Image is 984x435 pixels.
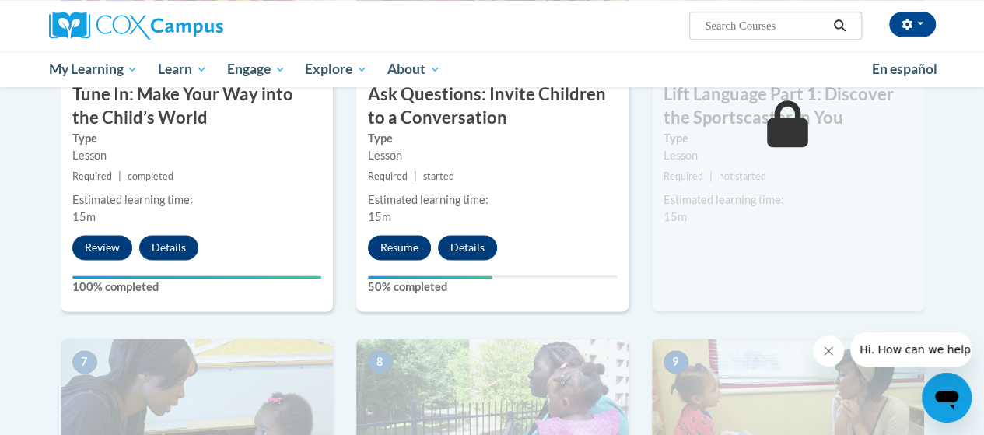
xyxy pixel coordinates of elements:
a: My Learning [39,51,149,87]
h3: Tune In: Make Your Way into the Child’s World [61,82,333,131]
div: Your progress [72,275,321,279]
button: Search [828,16,851,35]
a: Learn [148,51,217,87]
span: My Learning [48,60,138,79]
h3: Lift Language Part 1: Discover the Sportscaster in You [652,82,924,131]
button: Account Settings [889,12,936,37]
span: Required [368,170,408,182]
a: Explore [295,51,377,87]
span: Hi. How can we help? [9,11,126,23]
label: Type [664,130,912,147]
label: Type [368,130,617,147]
div: Your progress [368,275,492,279]
iframe: Message from company [850,332,972,367]
input: Search Courses [703,16,828,35]
a: About [377,51,450,87]
label: 100% completed [72,279,321,296]
div: Main menu [37,51,947,87]
span: 15m [72,210,96,223]
span: 9 [664,350,688,374]
iframe: Close message [813,335,844,367]
span: started [423,170,454,182]
span: Learn [158,60,207,79]
span: 7 [72,350,97,374]
label: 50% completed [368,279,617,296]
img: Cox Campus [49,12,223,40]
span: En español [872,61,937,77]
button: Review [72,235,132,260]
span: Engage [227,60,285,79]
span: | [709,170,713,182]
span: | [118,170,121,182]
span: | [414,170,417,182]
span: 8 [368,350,393,374]
span: 15m [368,210,391,223]
div: Estimated learning time: [368,191,617,209]
label: Type [72,130,321,147]
a: Engage [217,51,296,87]
button: Details [139,235,198,260]
span: not started [719,170,766,182]
span: Required [72,170,112,182]
span: Required [664,170,703,182]
div: Estimated learning time: [664,191,912,209]
button: Details [438,235,497,260]
a: En español [862,53,947,86]
span: Explore [305,60,367,79]
div: Lesson [368,147,617,164]
span: About [387,60,440,79]
span: 15m [664,210,687,223]
span: completed [128,170,173,182]
h3: Ask Questions: Invite Children to a Conversation [356,82,629,131]
div: Estimated learning time: [72,191,321,209]
iframe: Button to launch messaging window [922,373,972,423]
div: Lesson [664,147,912,164]
a: Cox Campus [49,12,329,40]
div: Lesson [72,147,321,164]
button: Resume [368,235,431,260]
